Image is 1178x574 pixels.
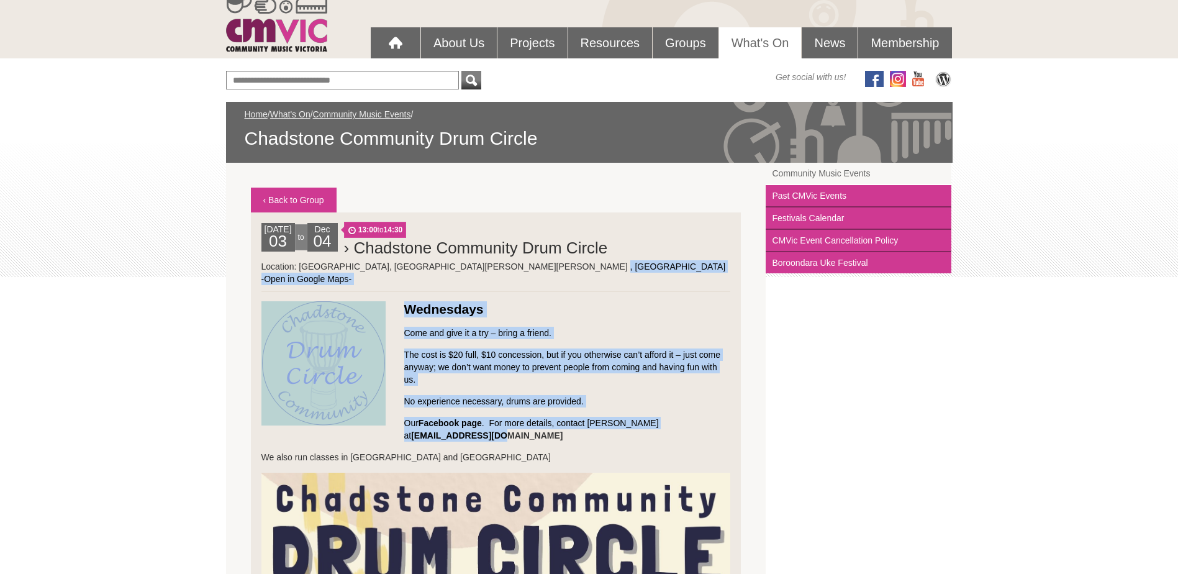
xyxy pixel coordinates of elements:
[653,27,718,58] a: Groups
[264,274,348,284] a: Open in Google Maps
[411,430,563,440] strong: [EMAIL_ADDRESS][DOMAIN_NAME]
[802,27,858,58] a: News
[766,207,951,230] a: Festivals Calendar
[245,127,934,150] span: Chadstone Community Drum Circle
[421,27,497,58] a: About Us
[261,417,731,442] p: Our . For more details, contact [PERSON_NAME] at
[261,301,731,317] h3: Wednesdays
[307,223,338,252] div: Dec
[261,327,731,339] p: Come and give it a try – bring a friend.
[358,225,378,234] strong: 13:00
[890,71,906,87] img: icon-instagram.png
[261,223,295,252] div: [DATE]
[934,71,953,87] img: CMVic Blog
[245,108,934,150] div: / / /
[344,222,407,238] span: to
[245,109,268,119] a: Home
[568,27,653,58] a: Resources
[766,230,951,252] a: CMVic Event Cancellation Policy
[776,71,846,83] span: Get social with us!
[251,188,337,212] a: ‹ Back to Group
[261,301,386,426] img: Drum_community_PV-Chadstone.png
[261,395,731,408] p: No experience necessary, drums are provided.
[344,235,731,260] h2: › Chadstone Community Drum Circle
[719,27,802,58] a: What's On
[766,185,951,207] a: Past CMVic Events
[261,451,731,463] p: We also run classes in [GEOGRAPHIC_DATA] and [GEOGRAPHIC_DATA]
[265,235,292,252] h2: 03
[858,27,951,58] a: Membership
[766,163,951,185] a: Community Music Events
[497,27,567,58] a: Projects
[261,348,731,386] p: The cost is $20 full, $10 concession, but if you otherwise can’t afford it – just come anyway; we...
[766,252,951,273] a: Boroondara Uke Festival
[270,109,310,119] a: What's On
[384,225,403,234] strong: 14:30
[310,235,335,252] h2: 04
[313,109,411,119] a: Community Music Events
[419,418,482,428] a: Facebook page
[295,224,307,250] div: to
